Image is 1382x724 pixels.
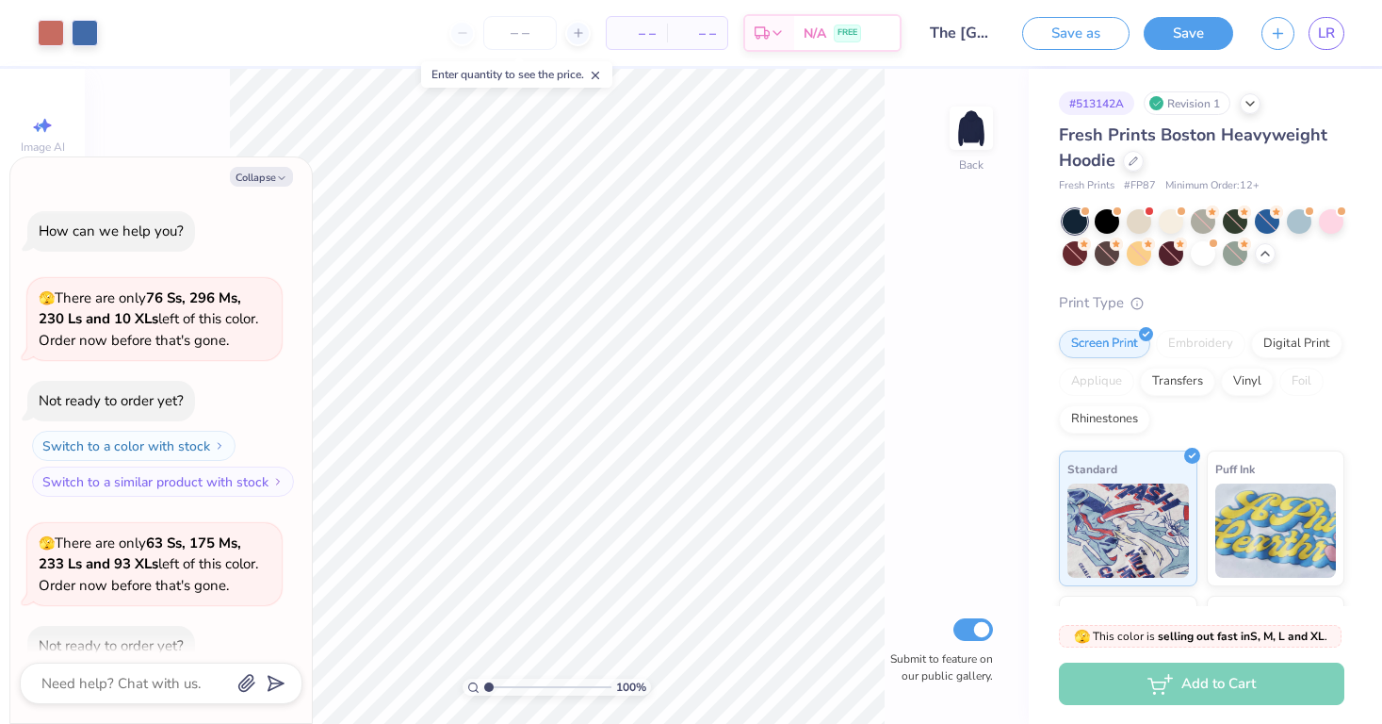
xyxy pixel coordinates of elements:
span: Image AI [21,140,65,155]
div: Not ready to order yet? [39,391,184,410]
span: # FP87 [1124,178,1156,194]
strong: selling out fast in S, M, L and XL [1158,629,1325,644]
span: 🫣 [39,535,55,552]
span: 🫣 [39,289,55,307]
span: Minimum Order: 12 + [1165,178,1260,194]
button: Switch to a color with stock [32,431,236,461]
label: Submit to feature on our public gallery. [880,650,993,684]
input: Untitled Design [916,14,1008,52]
div: Revision 1 [1144,91,1230,115]
div: Not ready to order yet? [39,636,184,655]
a: LR [1309,17,1344,50]
span: Fresh Prints Boston Heavyweight Hoodie [1059,123,1327,172]
span: Fresh Prints [1059,178,1114,194]
div: # 513142A [1059,91,1134,115]
span: There are only left of this color. Order now before that's gone. [39,288,258,350]
button: Collapse [230,167,293,187]
div: Screen Print [1059,330,1150,358]
div: Digital Print [1251,330,1342,358]
span: Standard [1067,459,1117,479]
span: Puff Ink [1215,459,1255,479]
span: – – [618,24,656,43]
div: Rhinestones [1059,405,1150,434]
button: Save [1144,17,1233,50]
div: Vinyl [1221,368,1274,396]
span: – – [678,24,716,43]
span: LR [1318,23,1335,44]
button: Switch to a similar product with stock [32,467,294,497]
span: There are only left of this color. Order now before that's gone. [39,534,258,595]
div: Enter quantity to see the price. [421,61,612,88]
img: Back [952,109,990,147]
img: Switch to a color with stock [214,440,225,452]
img: Switch to a similar product with stock [272,476,284,487]
img: Puff Ink [1215,484,1337,578]
div: Transfers [1140,368,1215,396]
div: Foil [1279,368,1324,396]
div: Back [959,156,984,173]
span: N/A [804,24,826,43]
div: Embroidery [1156,330,1245,358]
span: FREE [837,26,857,40]
span: 100 % [616,679,646,696]
span: 🫣 [1074,628,1090,646]
img: Standard [1067,484,1189,578]
button: Save as [1022,17,1130,50]
span: Metallic & Glitter Ink [1215,604,1326,624]
input: – – [483,16,557,50]
div: How can we help you? [39,222,184,240]
div: Applique [1059,368,1134,396]
span: This color is . [1074,628,1327,645]
div: Print Type [1059,292,1344,314]
span: Neon Ink [1067,604,1114,624]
